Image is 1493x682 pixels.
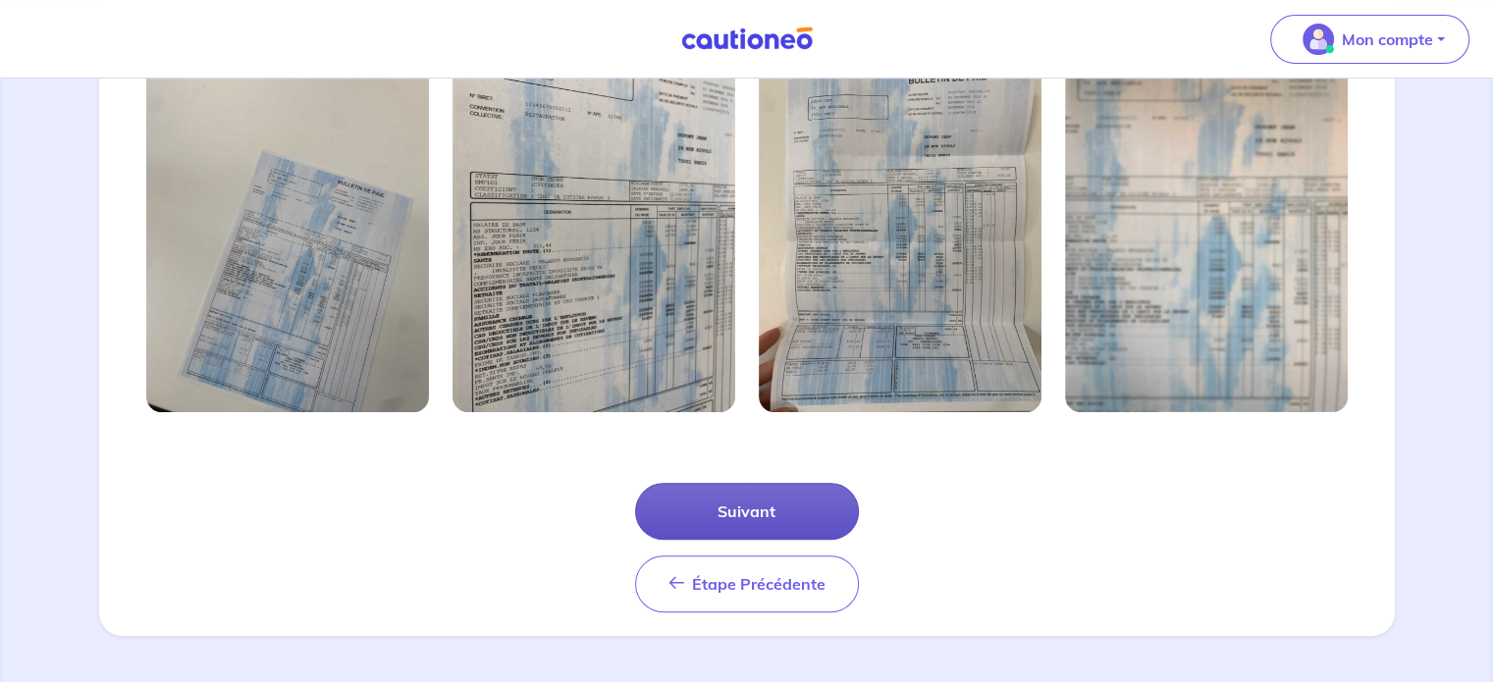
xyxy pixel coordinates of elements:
span: Étape Précédente [692,574,826,594]
img: Cautioneo [673,26,821,51]
button: Suivant [635,483,859,540]
img: Image mal cadrée 3 [759,35,1041,412]
img: Image mal cadrée 1 [146,35,429,412]
button: illu_account_valid_menu.svgMon compte [1270,15,1469,64]
p: Mon compte [1342,27,1433,51]
button: Étape Précédente [635,555,859,612]
img: illu_account_valid_menu.svg [1303,24,1334,55]
img: Image mal cadrée 2 [453,35,735,412]
img: Image mal cadrée 4 [1065,35,1348,412]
